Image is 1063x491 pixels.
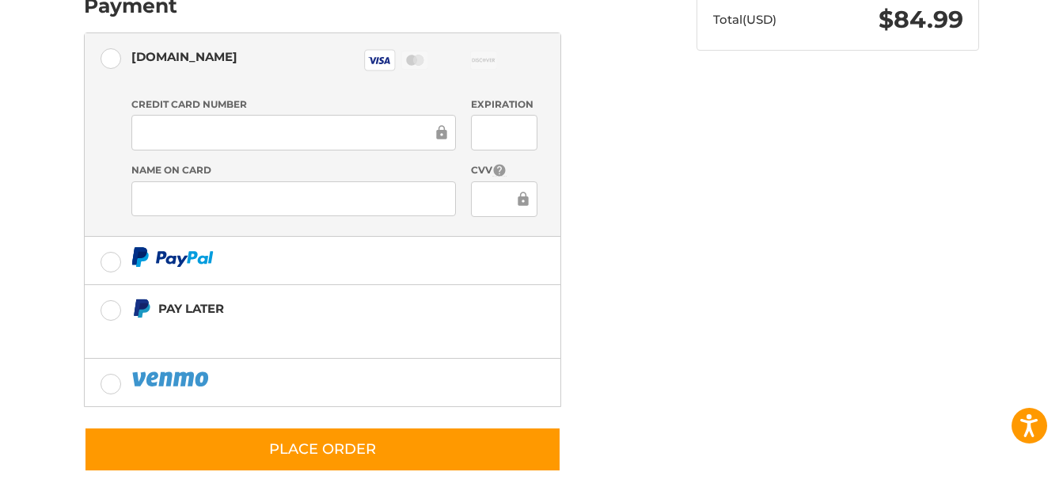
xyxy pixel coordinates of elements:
[131,97,456,112] label: Credit Card Number
[131,247,214,267] img: PayPal icon
[84,427,561,472] button: Place Order
[471,97,537,112] label: Expiration
[131,299,151,318] img: Pay Later icon
[131,163,456,177] label: Name on Card
[131,44,237,70] div: [DOMAIN_NAME]
[158,295,461,322] div: Pay Later
[131,369,212,389] img: PayPal icon
[879,5,963,34] span: $84.99
[471,163,537,178] label: CVV
[713,12,776,27] span: Total (USD)
[932,448,1063,491] iframe: Google Customer Reviews
[131,325,462,339] iframe: PayPal Message 1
